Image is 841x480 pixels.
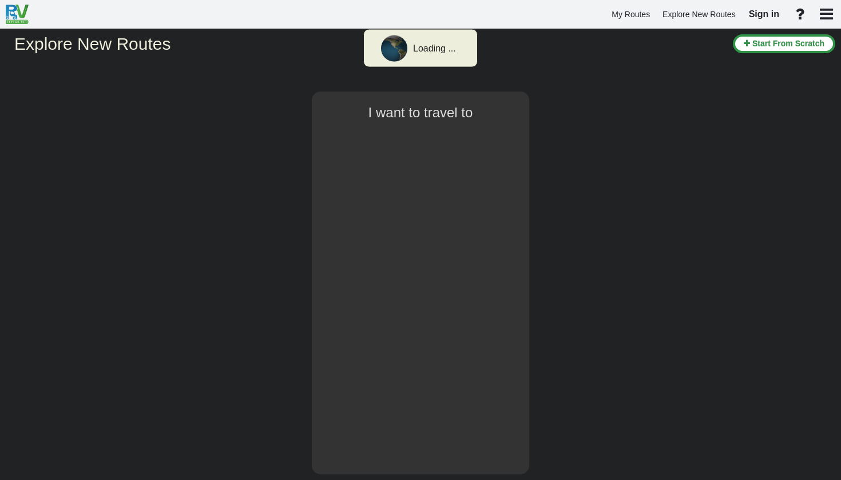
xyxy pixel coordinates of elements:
a: Sign in [744,2,784,26]
a: My Routes [606,3,655,26]
span: I want to travel to [368,105,473,120]
span: My Routes [612,10,650,19]
h2: Explore New Routes [14,34,724,53]
img: RvPlanetLogo.png [6,5,29,24]
span: Start From Scratch [752,39,824,48]
a: Explore New Routes [657,3,741,26]
button: Start From Scratch [733,34,835,53]
span: Explore New Routes [663,10,736,19]
span: Sign in [749,9,779,19]
div: Loading ... [413,42,456,55]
